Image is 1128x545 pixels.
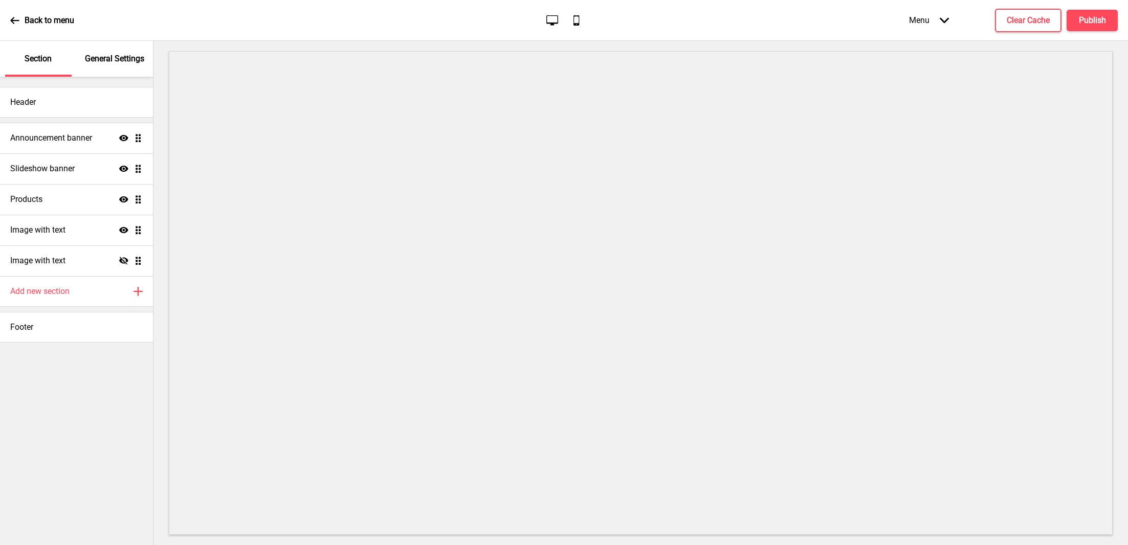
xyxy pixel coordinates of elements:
h4: Footer [10,322,33,333]
p: General Settings [85,53,144,64]
div: Menu [899,5,959,35]
button: Publish [1067,10,1118,31]
a: Back to menu [10,7,74,34]
h4: Slideshow banner [10,163,75,174]
h4: Image with text [10,255,65,266]
h4: Announcement banner [10,132,92,144]
h4: Products [10,194,42,205]
h4: Header [10,97,36,108]
h4: Add new section [10,286,70,297]
h4: Publish [1079,15,1106,26]
h4: Image with text [10,224,65,236]
button: Clear Cache [995,9,1061,32]
h4: Clear Cache [1007,15,1050,26]
p: Section [25,53,52,64]
p: Back to menu [25,15,74,26]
